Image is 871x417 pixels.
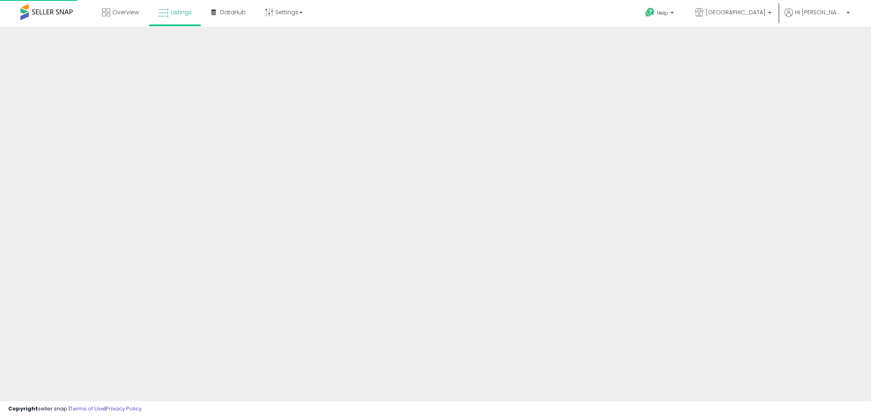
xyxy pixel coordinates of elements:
span: Help [657,9,668,16]
span: Overview [112,8,139,16]
span: Hi [PERSON_NAME] [795,8,844,16]
a: Help [639,1,682,27]
span: Listings [171,8,192,16]
i: Get Help [645,7,655,18]
span: [GEOGRAPHIC_DATA] [706,8,766,16]
span: DataHub [220,8,246,16]
a: Hi [PERSON_NAME] [784,8,850,27]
